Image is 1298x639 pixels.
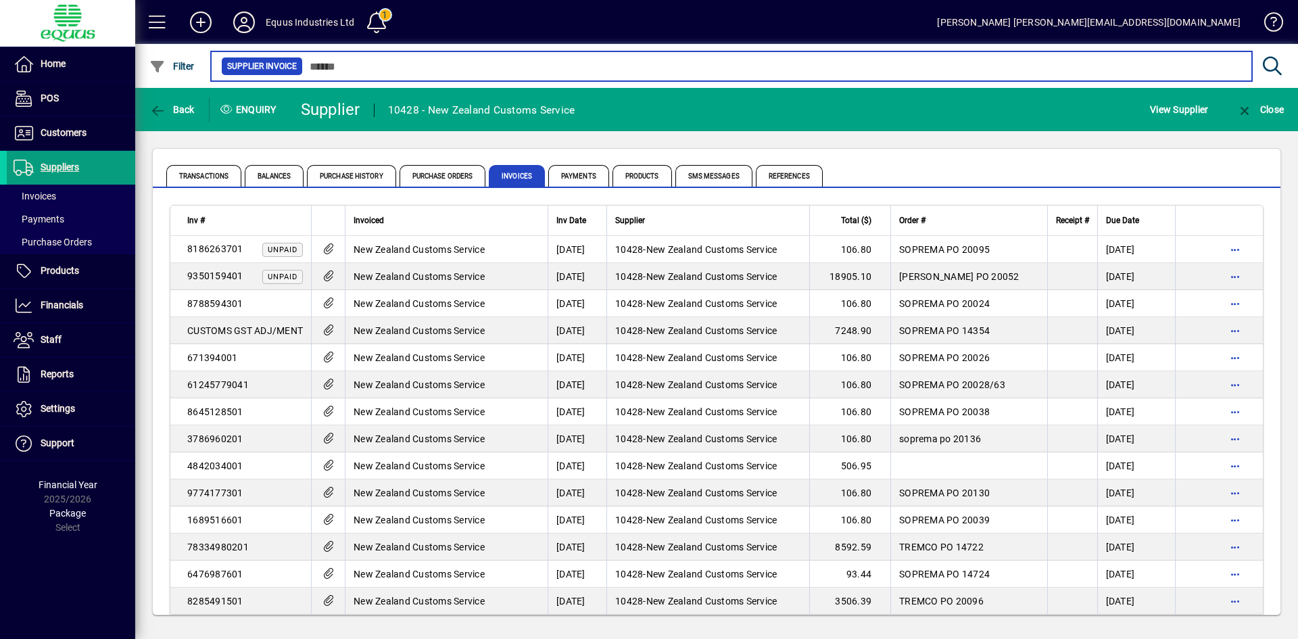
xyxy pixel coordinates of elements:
td: 7248.90 [809,317,890,344]
button: More options [1224,563,1246,585]
td: [DATE] [548,425,606,452]
app-page-header-button: Back [135,97,210,122]
td: [DATE] [548,371,606,398]
td: 106.80 [809,425,890,452]
div: Total ($) [818,213,884,228]
button: Close [1233,97,1287,122]
a: Invoices [7,185,135,208]
td: 106.80 [809,506,890,534]
span: Financial Year [39,479,97,490]
td: [DATE] [548,452,606,479]
span: New Zealand Customs Service [354,352,485,363]
td: - [606,506,809,534]
span: New Zealand Customs Service [354,433,485,444]
td: [DATE] [548,479,606,506]
span: Order # [899,213,926,228]
td: [DATE] [548,398,606,425]
td: [DATE] [1097,425,1176,452]
span: 10428 [615,433,643,444]
div: Supplier [615,213,801,228]
td: [DATE] [548,588,606,615]
span: SOPREMA PO 14354 [899,325,990,336]
span: Unpaid [268,273,297,281]
span: 10428 [615,460,643,471]
span: New Zealand Customs Service [646,325,777,336]
span: New Zealand Customs Service [646,488,777,498]
td: [DATE] [548,263,606,290]
td: 106.80 [809,479,890,506]
span: Products [41,265,79,276]
td: 3506.39 [809,588,890,615]
span: 61245779041 [187,379,249,390]
td: [DATE] [1097,263,1176,290]
span: CUSTOMS GST ADJ/MENT [187,325,303,336]
span: Total ($) [841,213,871,228]
td: [DATE] [1097,506,1176,534]
button: More options [1224,293,1246,314]
button: More options [1224,320,1246,341]
span: SOPREMA PO 20039 [899,515,990,525]
span: Home [41,58,66,69]
span: View Supplier [1150,99,1208,120]
span: Supplier Invoice [227,60,297,73]
button: More options [1224,239,1246,260]
span: SOPREMA PO 20026 [899,352,990,363]
span: New Zealand Customs Service [646,352,777,363]
span: 10428 [615,379,643,390]
a: Purchase Orders [7,231,135,254]
td: [DATE] [1097,561,1176,588]
td: 106.80 [809,344,890,371]
span: Settings [41,403,75,414]
span: Receipt # [1056,213,1089,228]
span: New Zealand Customs Service [354,488,485,498]
span: POS [41,93,59,103]
td: [DATE] [548,561,606,588]
span: New Zealand Customs Service [354,460,485,471]
span: New Zealand Customs Service [354,271,485,282]
td: 93.44 [809,561,890,588]
button: More options [1224,401,1246,423]
span: 10428 [615,406,643,417]
td: - [606,398,809,425]
span: New Zealand Customs Service [354,596,485,607]
span: 10428 [615,271,643,282]
td: - [606,236,809,263]
span: SOPREMA PO 14724 [899,569,990,579]
a: POS [7,82,135,116]
button: More options [1224,536,1246,558]
button: View Supplier [1147,97,1211,122]
td: - [606,371,809,398]
td: [DATE] [1097,398,1176,425]
span: SOPREMA PO 20095 [899,244,990,255]
span: 10428 [615,596,643,607]
button: More options [1224,455,1246,477]
a: Products [7,254,135,288]
span: Filter [149,61,195,72]
span: Invoices [489,165,545,187]
span: New Zealand Customs Service [354,542,485,552]
span: Staff [41,334,62,345]
span: SOPREMA PO 20038 [899,406,990,417]
div: Invoiced [354,213,539,228]
a: Home [7,47,135,81]
a: Customers [7,116,135,150]
button: More options [1224,509,1246,531]
button: More options [1224,482,1246,504]
span: Products [612,165,672,187]
a: Financials [7,289,135,323]
div: Supplier [301,99,360,120]
span: New Zealand Customs Service [646,569,777,579]
button: Add [179,10,222,34]
span: New Zealand Customs Service [646,542,777,552]
span: 8645128501 [187,406,243,417]
td: [DATE] [548,290,606,317]
span: TREMCO PO 20096 [899,596,984,607]
td: [DATE] [548,506,606,534]
span: Transactions [166,165,241,187]
span: 1689516601 [187,515,243,525]
td: 18905.10 [809,263,890,290]
span: Suppliers [41,162,79,172]
span: Inv Date [556,213,586,228]
span: 10428 [615,244,643,255]
div: [PERSON_NAME] [PERSON_NAME][EMAIL_ADDRESS][DOMAIN_NAME] [937,11,1241,33]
